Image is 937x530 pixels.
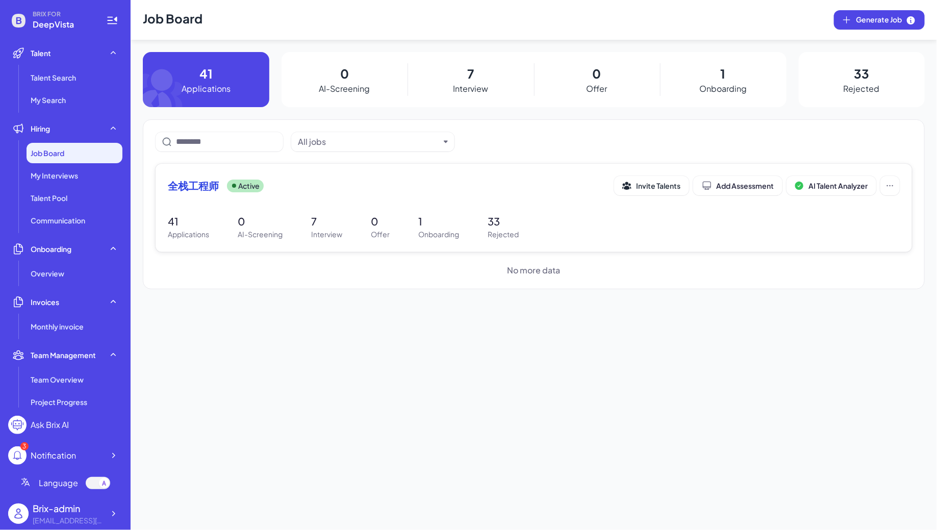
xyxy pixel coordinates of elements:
span: Generate Job [856,14,916,26]
button: Generate Job [834,10,925,30]
span: Team Overview [31,374,84,385]
div: Ask Brix AI [31,419,69,431]
span: Monthly invoice [31,321,84,332]
p: Offer [587,83,607,95]
p: 0 [340,64,349,83]
span: Overview [31,268,64,279]
p: 33 [488,214,519,229]
p: Active [238,181,260,191]
p: AI-Screening [238,229,283,240]
p: 41 [199,64,213,83]
span: My Search [31,95,66,105]
p: Applications [168,229,209,240]
span: My Interviews [31,170,78,181]
p: 41 [168,214,209,229]
div: Add Assessment [702,181,774,191]
p: Rejected [844,83,880,95]
button: All jobs [298,136,440,148]
span: 全栈工程师 [168,179,219,193]
span: Talent Pool [31,193,67,203]
p: 1 [721,64,726,83]
p: 1 [418,214,459,229]
div: All jobs [298,136,326,148]
span: Job Board [31,148,64,158]
p: 0 [371,214,390,229]
span: Hiring [31,123,50,134]
button: Add Assessment [693,176,782,195]
button: Invite Talents [614,176,689,195]
p: Rejected [488,229,519,240]
span: Invite Talents [636,181,680,190]
p: Applications [182,83,231,95]
img: user_logo.png [8,503,29,524]
span: Talent Search [31,72,76,83]
span: No more data [508,264,561,276]
span: Communication [31,215,85,225]
span: DeepVista [33,18,94,31]
p: Onboarding [699,83,747,95]
p: 0 [593,64,601,83]
p: Interview [453,83,488,95]
div: 3 [20,442,29,450]
p: AI-Screening [319,83,370,95]
span: Onboarding [31,244,71,254]
button: AI Talent Analyzer [787,176,876,195]
span: Invoices [31,297,59,307]
div: flora@joinbrix.com [33,515,104,526]
span: AI Talent Analyzer [808,181,868,190]
p: 33 [854,64,869,83]
p: 0 [238,214,283,229]
span: Team Management [31,350,96,360]
span: Language [39,477,78,489]
div: Notification [31,449,76,462]
span: Project Progress [31,397,87,407]
p: Onboarding [418,229,459,240]
span: Talent [31,48,51,58]
span: BRIX FOR [33,10,94,18]
p: Interview [311,229,342,240]
p: 7 [311,214,342,229]
div: Brix-admin [33,501,104,515]
p: Offer [371,229,390,240]
p: 7 [467,64,474,83]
